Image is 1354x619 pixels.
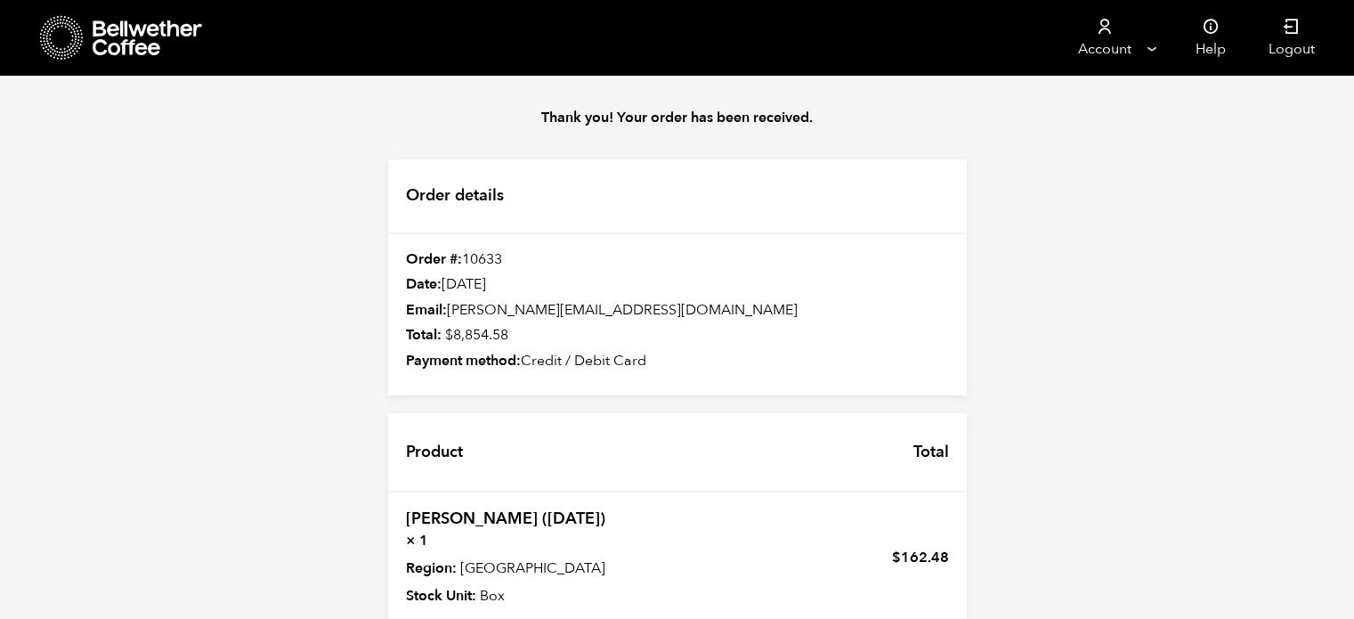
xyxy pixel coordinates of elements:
[388,352,967,371] div: Credit / Debit Card
[406,585,476,607] strong: Stock Unit:
[445,325,453,345] span: $
[406,558,667,579] p: [GEOGRAPHIC_DATA]
[406,351,521,371] strong: Payment method:
[406,249,462,269] strong: Order #:
[445,325,508,345] bdi: 8,854.58
[896,413,967,491] th: Total
[388,275,967,295] div: [DATE]
[406,274,442,294] strong: Date:
[388,250,967,270] div: 10633
[892,548,949,567] bdi: 162.48
[406,300,447,320] strong: Email:
[388,413,481,491] th: Product
[892,548,901,567] span: $
[406,325,442,345] strong: Total:
[406,558,457,579] strong: Region:
[406,530,667,551] strong: × 1
[388,159,967,234] h2: Order details
[406,585,667,607] p: Box
[370,107,985,128] p: Thank you! Your order has been received.
[406,508,605,530] a: [PERSON_NAME] ([DATE])
[388,301,967,321] div: [PERSON_NAME][EMAIL_ADDRESS][DOMAIN_NAME]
